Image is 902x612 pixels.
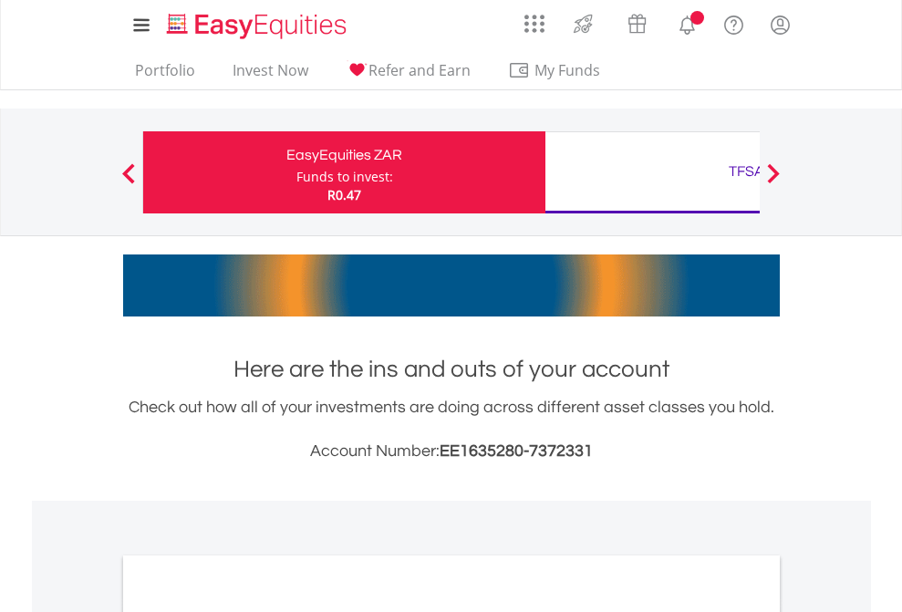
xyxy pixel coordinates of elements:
[128,61,202,89] a: Portfolio
[163,11,354,41] img: EasyEquities_Logo.png
[368,60,471,80] span: Refer and Earn
[154,142,534,168] div: EasyEquities ZAR
[757,5,804,45] a: My Profile
[338,61,478,89] a: Refer and Earn
[123,353,780,386] h1: Here are the ins and outs of your account
[508,58,627,82] span: My Funds
[110,172,147,191] button: Previous
[225,61,316,89] a: Invest Now
[440,442,593,460] span: EE1635280-7372331
[755,172,792,191] button: Next
[160,5,354,41] a: Home page
[296,168,393,186] div: Funds to invest:
[568,9,598,38] img: thrive-v2.svg
[622,9,652,38] img: vouchers-v2.svg
[610,5,664,38] a: Vouchers
[123,254,780,316] img: EasyMortage Promotion Banner
[524,14,544,34] img: grid-menu-icon.svg
[710,5,757,41] a: FAQ's and Support
[327,186,361,203] span: R0.47
[123,439,780,464] h3: Account Number:
[664,5,710,41] a: Notifications
[513,5,556,34] a: AppsGrid
[123,395,780,464] div: Check out how all of your investments are doing across different asset classes you hold.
